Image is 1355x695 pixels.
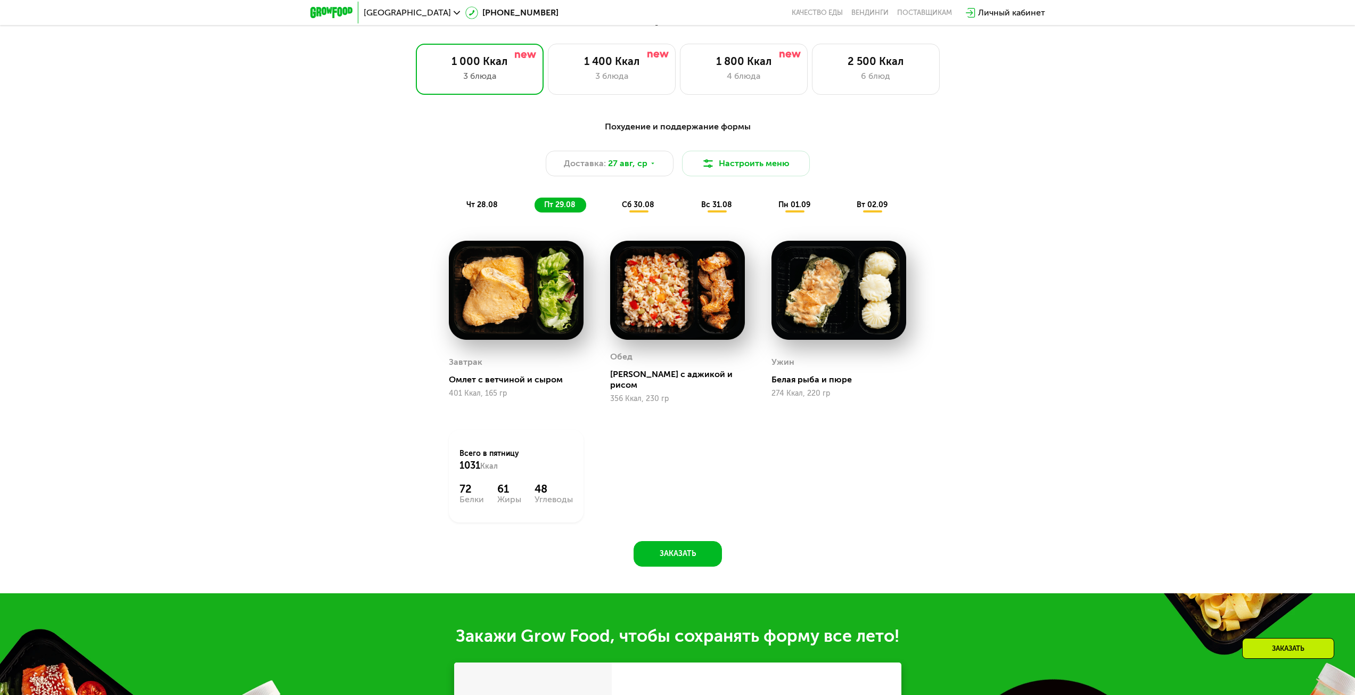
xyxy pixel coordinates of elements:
span: пт 29.08 [544,200,576,209]
div: Ужин [771,354,794,370]
div: Личный кабинет [978,6,1045,19]
div: 274 Ккал, 220 гр [771,389,906,398]
span: сб 30.08 [622,200,654,209]
div: 1 400 Ккал [559,55,664,68]
span: 27 авг, ср [608,157,647,170]
div: 1 800 Ккал [691,55,796,68]
div: 1 000 Ккал [427,55,532,68]
div: Белая рыба и пюре [771,374,915,385]
a: Вендинги [851,9,889,17]
span: вс 31.08 [701,200,732,209]
div: 356 Ккал, 230 гр [610,395,745,403]
span: пн 01.09 [778,200,810,209]
div: 6 блюд [823,70,929,83]
span: Доставка: [564,157,606,170]
div: Омлет с ветчиной и сыром [449,374,592,385]
button: Заказать [634,541,722,567]
div: Жиры [497,495,521,504]
div: 401 Ккал, 165 гр [449,389,584,398]
a: Качество еды [792,9,843,17]
span: 1031 [459,460,480,471]
span: чт 28.08 [466,200,498,209]
a: [PHONE_NUMBER] [465,6,559,19]
div: Обед [610,349,633,365]
div: 3 блюда [559,70,664,83]
div: Белки [459,495,484,504]
span: [GEOGRAPHIC_DATA] [364,9,451,17]
div: 2 500 Ккал [823,55,929,68]
div: [PERSON_NAME] с аджикой и рисом [610,369,753,390]
div: 4 блюда [691,70,796,83]
span: Ккал [480,462,498,471]
div: Всего в пятницу [459,448,573,472]
button: Настроить меню [682,151,810,176]
div: Похудение и поддержание формы [363,120,993,134]
div: 48 [535,483,573,495]
div: 3 блюда [427,70,532,83]
div: поставщикам [897,9,952,17]
div: 72 [459,483,484,495]
div: Завтрак [449,354,482,370]
div: 61 [497,483,521,495]
div: Углеводы [535,495,573,504]
span: вт 02.09 [857,200,888,209]
div: Заказать [1242,638,1334,659]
